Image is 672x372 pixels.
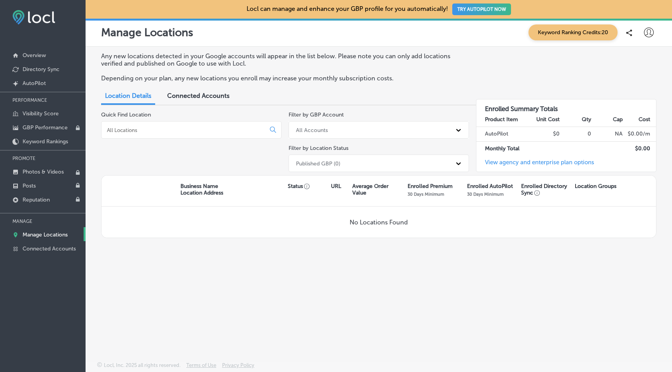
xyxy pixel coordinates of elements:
[180,183,223,196] p: Business Name Location Address
[591,113,623,127] th: Cap
[476,127,529,141] td: AutoPilot
[467,183,513,189] p: Enrolled AutoPilot
[408,183,453,189] p: Enrolled Premium
[23,169,64,175] p: Photos & Videos
[23,80,46,87] p: AutoPilot
[623,127,656,141] td: $ 0.00 /m
[476,159,594,172] a: View agency and enterprise plan options
[623,141,656,156] td: $ 0.00
[560,113,591,127] th: Qty
[296,160,340,167] div: Published GBP (0)
[101,75,462,82] p: Depending on your plan, any new locations you enroll may increase your monthly subscription costs.
[23,110,59,117] p: Visibility Score
[23,124,68,131] p: GBP Performance
[408,191,444,197] p: 30 Days Minimum
[521,183,571,196] p: Enrolled Directory Sync
[528,113,560,127] th: Unit Cost
[23,231,68,238] p: Manage Locations
[289,145,348,151] label: Filter by Location Status
[331,183,341,189] p: URL
[467,191,504,197] p: 30 Days Minimum
[476,99,656,113] h3: Enrolled Summary Totals
[528,24,618,40] span: Keyword Ranking Credits: 20
[288,183,331,189] p: Status
[289,111,344,118] label: Filter by GBP Account
[101,111,151,118] label: Quick Find Location
[222,362,254,372] a: Privacy Policy
[591,127,623,141] td: NA
[452,3,511,15] button: TRY AUTOPILOT NOW
[12,10,55,24] img: fda3e92497d09a02dc62c9cd864e3231.png
[167,92,229,99] span: Connected Accounts
[560,127,591,141] td: 0
[104,362,180,368] p: Locl, Inc. 2025 all rights reserved.
[186,362,216,372] a: Terms of Use
[101,26,193,39] p: Manage Locations
[575,183,616,189] p: Location Groups
[350,219,408,226] p: No Locations Found
[106,127,264,134] input: All Locations
[101,52,462,67] p: Any new locations detected in your Google accounts will appear in the list below. Please note you...
[623,113,656,127] th: Cost
[23,66,59,73] p: Directory Sync
[23,52,46,59] p: Overview
[485,116,518,123] strong: Product Item
[23,245,76,252] p: Connected Accounts
[23,196,50,203] p: Reputation
[23,183,36,189] p: Posts
[23,138,68,145] p: Keyword Rankings
[105,92,151,99] span: Location Details
[528,127,560,141] td: $0
[476,141,529,156] td: Monthly Total
[352,183,404,196] p: Average Order Value
[296,127,328,133] div: All Accounts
